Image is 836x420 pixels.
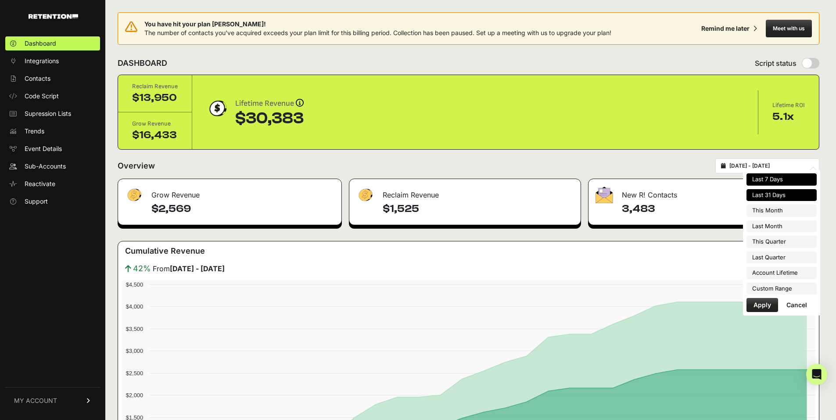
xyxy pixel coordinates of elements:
span: From [153,263,225,274]
div: Grow Revenue [118,179,341,205]
span: Script status [755,58,797,68]
li: Last 7 Days [746,173,817,186]
li: Account Lifetime [746,267,817,279]
h4: $2,569 [151,202,334,216]
span: Event Details [25,144,62,153]
span: Trends [25,127,44,136]
a: MY ACCOUNT [5,387,100,414]
li: Last 31 Days [746,189,817,201]
a: Dashboard [5,36,100,50]
div: 5.1x [772,110,805,124]
div: Remind me later [701,24,750,33]
button: Cancel [779,298,814,312]
text: $3,500 [126,326,143,332]
img: fa-envelope-19ae18322b30453b285274b1b8af3d052b27d846a4fbe8435d1a52b978f639a2.png [596,187,613,203]
h2: Overview [118,160,155,172]
text: $4,000 [126,303,143,310]
button: Remind me later [698,21,761,36]
span: Reactivate [25,179,55,188]
div: New R! Contacts [588,179,819,205]
text: $3,000 [126,348,143,354]
li: Last Quarter [746,251,817,264]
a: Event Details [5,142,100,156]
a: Reactivate [5,177,100,191]
span: Code Script [25,92,59,101]
span: The number of contacts you've acquired exceeds your plan limit for this billing period. Collectio... [144,29,611,36]
div: $16,433 [132,128,178,142]
div: $30,383 [235,110,304,127]
img: Retention.com [29,14,78,19]
li: This Month [746,205,817,217]
span: Integrations [25,57,59,65]
span: You have hit your plan [PERSON_NAME]! [144,20,611,29]
li: This Quarter [746,236,817,248]
div: Lifetime Revenue [235,97,304,110]
text: $2,500 [126,370,143,377]
span: MY ACCOUNT [14,396,57,405]
a: Contacts [5,72,100,86]
a: Trends [5,124,100,138]
span: 42% [133,262,151,275]
div: Lifetime ROI [772,101,805,110]
div: Open Intercom Messenger [806,364,827,385]
a: Code Script [5,89,100,103]
img: dollar-coin-05c43ed7efb7bc0c12610022525b4bbbb207c7efeef5aecc26f025e68dcafac9.png [206,97,228,119]
button: Meet with us [766,20,812,37]
li: Last Month [746,220,817,233]
a: Integrations [5,54,100,68]
strong: [DATE] - [DATE] [170,264,225,273]
a: Supression Lists [5,107,100,121]
img: fa-dollar-13500eef13a19c4ab2b9ed9ad552e47b0d9fc28b02b83b90ba0e00f96d6372e9.png [125,187,143,204]
span: Support [25,197,48,206]
div: Grow Revenue [132,119,178,128]
img: fa-dollar-13500eef13a19c4ab2b9ed9ad552e47b0d9fc28b02b83b90ba0e00f96d6372e9.png [356,187,374,204]
h4: $1,525 [383,202,574,216]
text: $4,500 [126,281,143,288]
div: Reclaim Revenue [349,179,581,205]
span: Contacts [25,74,50,83]
a: Sub-Accounts [5,159,100,173]
li: Custom Range [746,283,817,295]
span: Dashboard [25,39,56,48]
div: Reclaim Revenue [132,82,178,91]
button: Apply [746,298,778,312]
span: Sub-Accounts [25,162,66,171]
a: Support [5,194,100,208]
h4: 3,483 [622,202,812,216]
span: Supression Lists [25,109,71,118]
h2: DASHBOARD [118,57,167,69]
h3: Cumulative Revenue [125,245,205,257]
div: $13,950 [132,91,178,105]
text: $2,000 [126,392,143,398]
